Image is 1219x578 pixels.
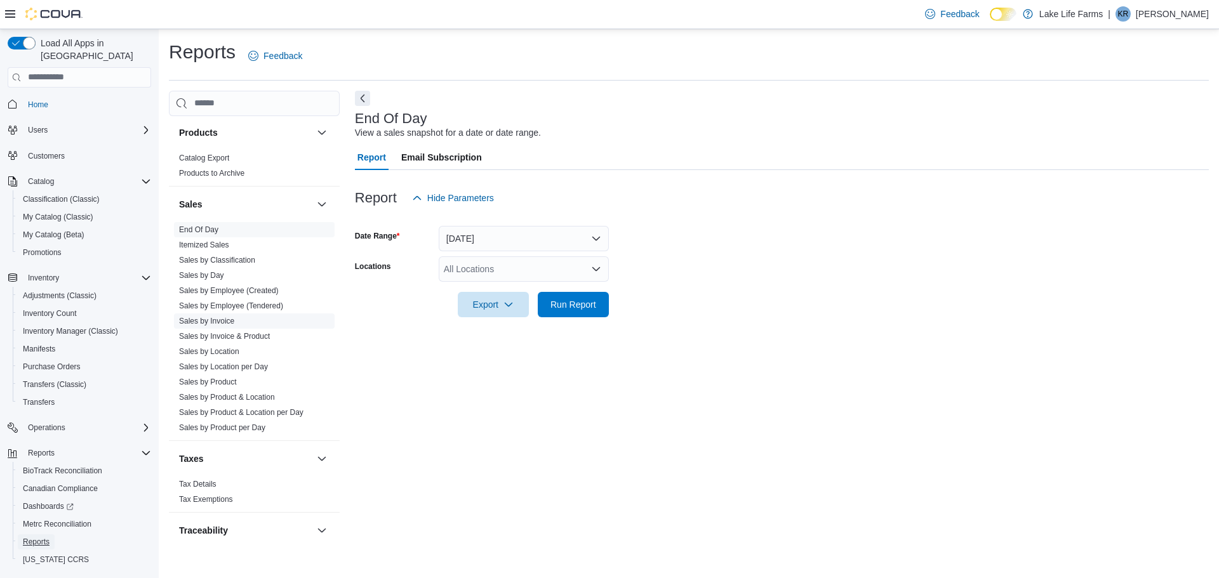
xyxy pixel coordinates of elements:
button: Catalog [23,174,59,189]
a: Sales by Product & Location [179,393,275,402]
span: Email Subscription [401,145,482,170]
span: Adjustments (Classic) [18,288,151,303]
h3: Products [179,126,218,139]
div: Traceability [169,548,340,568]
span: Transfers [23,397,55,407]
button: Inventory Count [13,305,156,322]
span: Users [23,122,151,138]
span: Washington CCRS [18,552,151,567]
button: Taxes [314,451,330,466]
a: Sales by Location [179,347,239,356]
a: Products to Archive [179,169,244,178]
a: Metrc Reconciliation [18,516,97,532]
button: My Catalog (Beta) [13,226,156,244]
a: My Catalog (Classic) [18,209,98,225]
span: Home [23,96,151,112]
a: Purchase Orders [18,359,86,374]
span: Sales by Location [179,346,239,357]
span: Products to Archive [179,168,244,178]
a: Reports [18,534,55,549]
p: Lake Life Farms [1039,6,1103,22]
button: Open list of options [591,264,601,274]
span: Adjustments (Classic) [23,291,97,301]
a: Promotions [18,245,67,260]
p: | [1108,6,1110,22]
button: Reports [23,445,60,461]
span: Run Report [550,298,596,311]
a: [US_STATE] CCRS [18,552,94,567]
a: Sales by Product per Day [179,423,265,432]
span: Inventory [23,270,151,286]
a: Inventory Count [18,306,82,321]
span: Feedback [263,49,302,62]
button: Traceability [179,524,312,537]
div: Products [169,150,340,186]
a: Transfers [18,395,60,410]
span: Transfers (Classic) [18,377,151,392]
h3: End Of Day [355,111,427,126]
span: Inventory [28,273,59,283]
div: Sales [169,222,340,440]
div: Kate Rossow [1116,6,1131,22]
span: Sales by Product & Location per Day [179,407,303,417]
button: Inventory Manager (Classic) [13,322,156,340]
span: My Catalog (Beta) [18,227,151,242]
span: Home [28,100,48,110]
a: Sales by Invoice & Product [179,332,270,341]
span: Promotions [23,247,62,258]
span: Catalog [23,174,151,189]
button: Canadian Compliance [13,480,156,497]
img: Cova [25,8,83,20]
button: Purchase Orders [13,358,156,376]
a: Customers [23,148,70,164]
button: Reports [13,533,156,551]
span: Sales by Employee (Created) [179,286,279,296]
button: Users [3,121,156,139]
span: Customers [23,148,151,164]
h3: Traceability [179,524,228,537]
button: Export [458,292,529,317]
button: Inventory [3,269,156,287]
button: Transfers (Classic) [13,376,156,393]
a: Sales by Product [179,378,237,386]
div: View a sales snapshot for a date or date range. [355,126,541,140]
a: Sales by Invoice [179,317,234,325]
a: Itemized Sales [179,240,229,249]
h3: Report [355,190,397,206]
span: Operations [28,423,65,433]
span: Operations [23,420,151,435]
button: Operations [3,419,156,437]
span: Transfers (Classic) [23,379,86,390]
span: Promotions [18,245,151,260]
span: Report [357,145,386,170]
a: Manifests [18,341,60,357]
span: Sales by Location per Day [179,362,268,372]
span: Sales by Product [179,377,237,387]
span: My Catalog (Beta) [23,230,84,240]
button: Adjustments (Classic) [13,287,156,305]
button: Manifests [13,340,156,358]
span: Sales by Product & Location [179,392,275,402]
span: Sales by Day [179,270,224,280]
a: Transfers (Classic) [18,377,91,392]
a: Sales by Day [179,271,224,280]
button: Reports [3,444,156,462]
span: Customers [28,151,65,161]
div: Taxes [169,476,340,512]
span: [US_STATE] CCRS [23,555,89,565]
span: Sales by Invoice [179,316,234,326]
a: Feedback [243,43,307,69]
span: Canadian Compliance [18,481,151,496]
span: BioTrack Reconciliation [23,466,102,476]
button: Catalog [3,173,156,190]
span: Sales by Product per Day [179,423,265,433]
span: Manifests [23,344,55,354]
button: Customers [3,147,156,165]
span: Metrc Reconciliation [23,519,91,529]
span: My Catalog (Classic) [18,209,151,225]
span: Dark Mode [990,21,990,22]
span: Load All Apps in [GEOGRAPHIC_DATA] [36,37,151,62]
a: Classification (Classic) [18,192,105,207]
a: Dashboards [18,499,79,514]
p: [PERSON_NAME] [1136,6,1209,22]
